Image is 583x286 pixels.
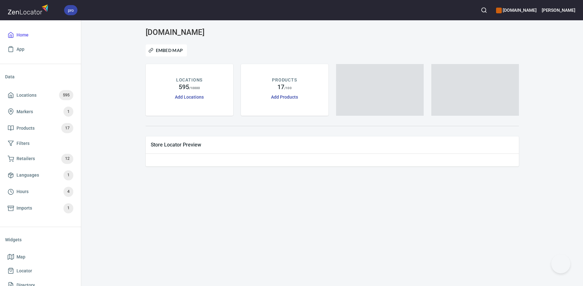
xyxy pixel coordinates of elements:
[59,92,73,99] span: 595
[17,267,32,275] span: Locator
[175,94,203,100] a: Add Locations
[17,171,39,179] span: Languages
[17,253,25,261] span: Map
[5,69,76,84] li: Data
[496,3,536,17] div: Manage your apps
[272,77,297,83] p: PRODUCTS
[5,28,76,42] a: Home
[5,136,76,151] a: Filters
[17,91,36,99] span: Locations
[496,8,502,13] button: color-CE600E
[5,250,76,264] a: Map
[284,86,291,90] p: / 100
[8,3,50,16] img: zenlocator
[542,7,575,14] h6: [PERSON_NAME]
[151,141,514,148] span: Store Locator Preview
[17,188,29,196] span: Hours
[5,103,76,120] a: Markers1
[63,172,73,179] span: 1
[5,232,76,247] li: Widgets
[179,83,189,91] h4: 595
[17,124,35,132] span: Products
[63,205,73,212] span: 1
[5,42,76,56] a: App
[64,5,77,15] div: pro
[5,151,76,167] a: Retailers12
[63,188,73,195] span: 4
[189,86,200,90] p: / 10000
[5,87,76,103] a: Locations595
[271,94,298,100] a: Add Products
[146,44,187,56] button: Embed Map
[61,155,73,162] span: 12
[17,140,30,147] span: Filters
[17,31,29,39] span: Home
[542,3,575,17] button: [PERSON_NAME]
[146,28,265,37] h3: [DOMAIN_NAME]
[477,3,491,17] button: Search
[496,7,536,14] h6: [DOMAIN_NAME]
[5,264,76,278] a: Locator
[277,83,284,91] h4: 17
[17,45,24,53] span: App
[5,184,76,200] a: Hours4
[61,125,73,132] span: 17
[64,7,77,14] span: pro
[551,254,570,273] iframe: Help Scout Beacon - Open
[63,108,73,115] span: 1
[17,108,33,116] span: Markers
[176,77,202,83] p: LOCATIONS
[5,167,76,184] a: Languages1
[17,155,35,163] span: Retailers
[5,120,76,136] a: Products17
[17,204,32,212] span: Imports
[150,47,183,54] span: Embed Map
[5,200,76,217] a: Imports1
